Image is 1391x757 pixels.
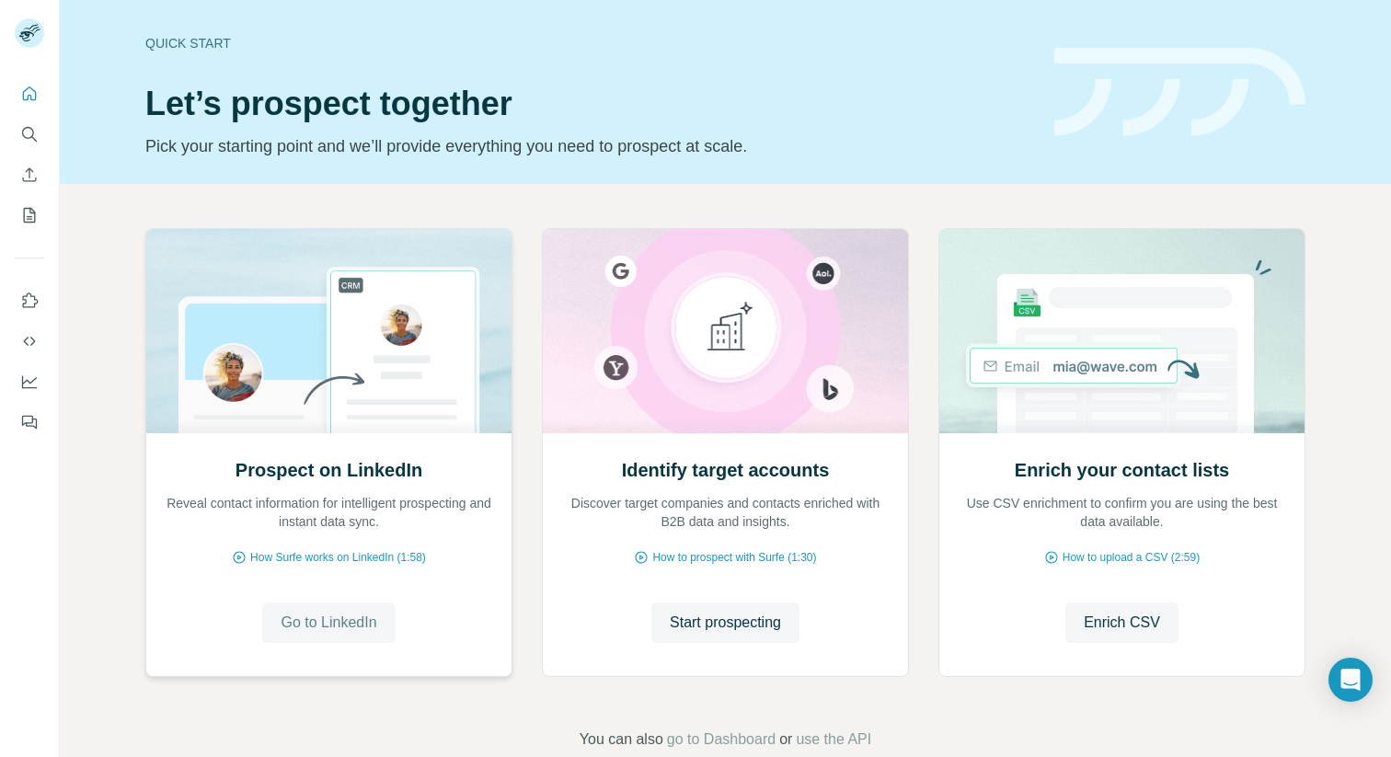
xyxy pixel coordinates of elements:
button: Use Surfe on LinkedIn [15,284,44,317]
button: Go to LinkedIn [262,602,395,643]
img: Prospect on LinkedIn [145,229,512,433]
button: Search [15,118,44,151]
span: You can also [580,728,663,751]
button: My lists [15,199,44,232]
div: Open Intercom Messenger [1328,658,1373,702]
h2: Enrich your contact lists [1015,457,1229,483]
span: or [779,728,792,751]
div: Quick start [145,34,1032,52]
p: Use CSV enrichment to confirm you are using the best data available. [958,494,1286,531]
h2: Prospect on LinkedIn [236,457,422,483]
span: Enrich CSV [1084,612,1160,634]
button: go to Dashboard [667,728,776,751]
p: Reveal contact information for intelligent prospecting and instant data sync. [165,494,493,531]
button: Start prospecting [651,602,799,643]
span: How Surfe works on LinkedIn (1:58) [250,549,426,566]
img: banner [1054,48,1305,137]
button: Enrich CSV [1065,602,1178,643]
span: Go to LinkedIn [281,612,376,634]
button: Enrich CSV [15,158,44,191]
h2: Identify target accounts [622,457,830,483]
p: Pick your starting point and we’ll provide everything you need to prospect at scale. [145,133,1032,159]
img: Enrich your contact lists [938,229,1305,433]
button: use the API [796,728,871,751]
button: Use Surfe API [15,325,44,358]
button: Feedback [15,406,44,439]
span: How to prospect with Surfe (1:30) [652,549,816,566]
p: Discover target companies and contacts enriched with B2B data and insights. [561,494,890,531]
img: Identify target accounts [542,229,909,433]
span: How to upload a CSV (2:59) [1063,549,1200,566]
button: Dashboard [15,365,44,398]
h1: Let’s prospect together [145,86,1032,122]
button: Quick start [15,77,44,110]
span: Start prospecting [670,612,781,634]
